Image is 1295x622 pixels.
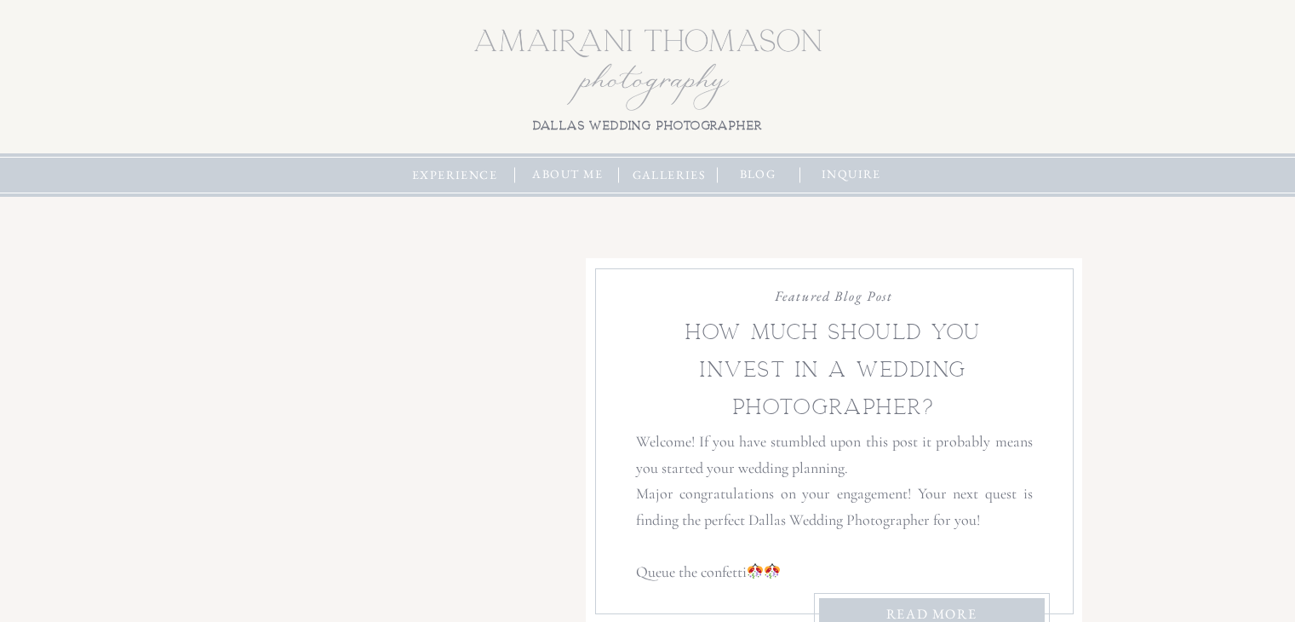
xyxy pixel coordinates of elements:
[409,166,501,185] a: experience
[636,429,1033,586] p: Welcome! If you have stumbled upon this post it probably means you started your wedding planning....
[527,165,610,184] a: about me
[628,166,711,185] a: galleries
[816,165,888,184] a: inquire
[645,314,1023,394] h2: How much should you invest in a wedding photographer?
[765,563,780,579] img: 🎊
[731,165,785,184] a: blog
[533,119,763,132] b: dallas wedding photographer
[748,563,763,579] img: 🎊
[759,286,909,304] h3: Featured Blog Post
